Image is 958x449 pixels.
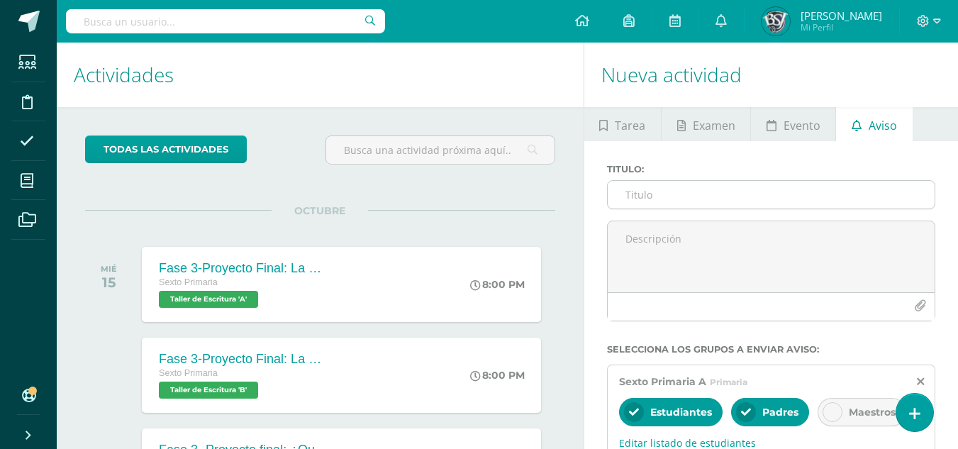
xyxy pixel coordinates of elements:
span: Evento [784,109,820,143]
span: Primaria [710,377,747,387]
span: Mi Perfil [801,21,882,33]
div: Fase 3-Proyecto Final: La memoria tiene voz [159,261,329,276]
a: Evento [751,107,835,141]
input: Busca una actividad próxima aquí... [326,136,554,164]
a: Examen [662,107,750,141]
span: [PERSON_NAME] [801,9,882,23]
a: todas las Actividades [85,135,247,163]
span: Aviso [869,109,897,143]
span: Sexto Primaria [159,277,218,287]
h1: Actividades [74,43,567,107]
span: Tarea [615,109,645,143]
span: OCTUBRE [272,204,368,217]
span: Padres [762,406,798,418]
span: Sexto Primaria [159,368,218,378]
span: Sexto Primaria A [619,375,706,388]
a: Tarea [584,107,661,141]
span: Maestros [849,406,896,418]
div: Fase 3-Proyecto Final: La memoria tiene voz [159,352,329,367]
span: Taller de Escritura 'A' [159,291,258,308]
label: Selecciona los grupos a enviar aviso : [607,344,935,355]
div: 8:00 PM [470,278,525,291]
img: 065dfccafff6cc22795d8c7af1ef8873.png [762,7,790,35]
div: 15 [101,274,117,291]
div: MIÉ [101,264,117,274]
input: Titulo [608,181,935,209]
h1: Nueva actividad [601,43,941,107]
input: Busca un usuario... [66,9,385,33]
span: Estudiantes [650,406,712,418]
div: 8:00 PM [470,369,525,382]
span: Taller de Escritura 'B' [159,382,258,399]
label: Titulo : [607,164,935,174]
a: Aviso [836,107,912,141]
span: Examen [693,109,735,143]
